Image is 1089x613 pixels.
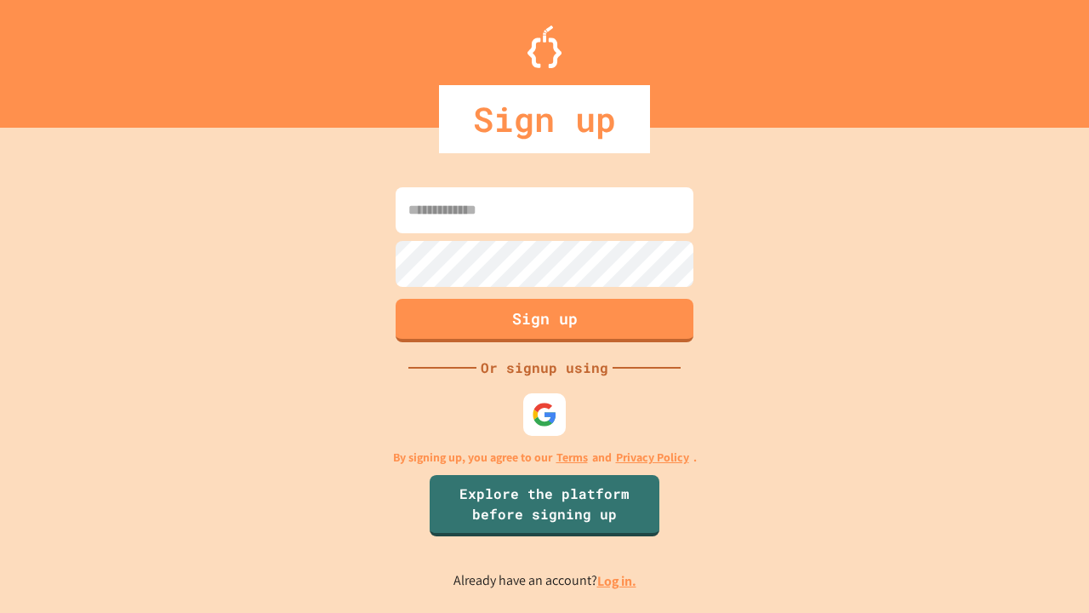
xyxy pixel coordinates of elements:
[556,449,588,467] a: Terms
[396,299,693,342] button: Sign up
[597,572,636,590] a: Log in.
[453,570,636,592] p: Already have an account?
[527,26,562,68] img: Logo.svg
[393,449,697,467] p: By signing up, you agree to our and .
[439,85,650,153] div: Sign up
[532,402,557,427] img: google-icon.svg
[476,358,613,378] div: Or signup using
[430,475,659,536] a: Explore the platform before signing up
[616,449,689,467] a: Privacy Policy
